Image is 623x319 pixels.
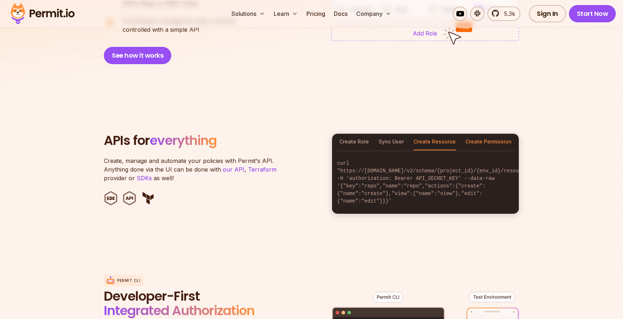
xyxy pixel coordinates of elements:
button: Learn [271,6,301,21]
a: SDKs [137,174,152,182]
h2: APIs for [104,133,323,148]
button: Create Role [339,134,369,150]
code: curl "https://[DOMAIN_NAME]/v2/schema/{project_id}/{env_id}/resources" -H 'authorization: Bearer ... [332,154,519,211]
button: Create Permission [465,134,512,150]
a: Pricing [304,6,328,21]
a: Start Now [569,5,616,22]
button: Sync User [379,134,404,150]
img: Permit logo [7,1,78,26]
a: Sign In [529,5,566,22]
button: Company [353,6,394,21]
span: everything [150,131,217,150]
a: Terraform [248,166,277,173]
a: 5.3k [487,6,520,21]
button: Solutions [229,6,268,21]
a: our API [223,166,244,173]
a: Docs [331,6,350,21]
span: Developer-First [104,289,277,304]
button: Create Resource [414,134,456,150]
p: Permit CLI [117,278,140,283]
button: See how it works [104,47,171,64]
span: 5.3k [500,9,515,18]
p: Create, manage and automate your policies with Permit's API. Anything done via the UI can be done... [104,156,284,182]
